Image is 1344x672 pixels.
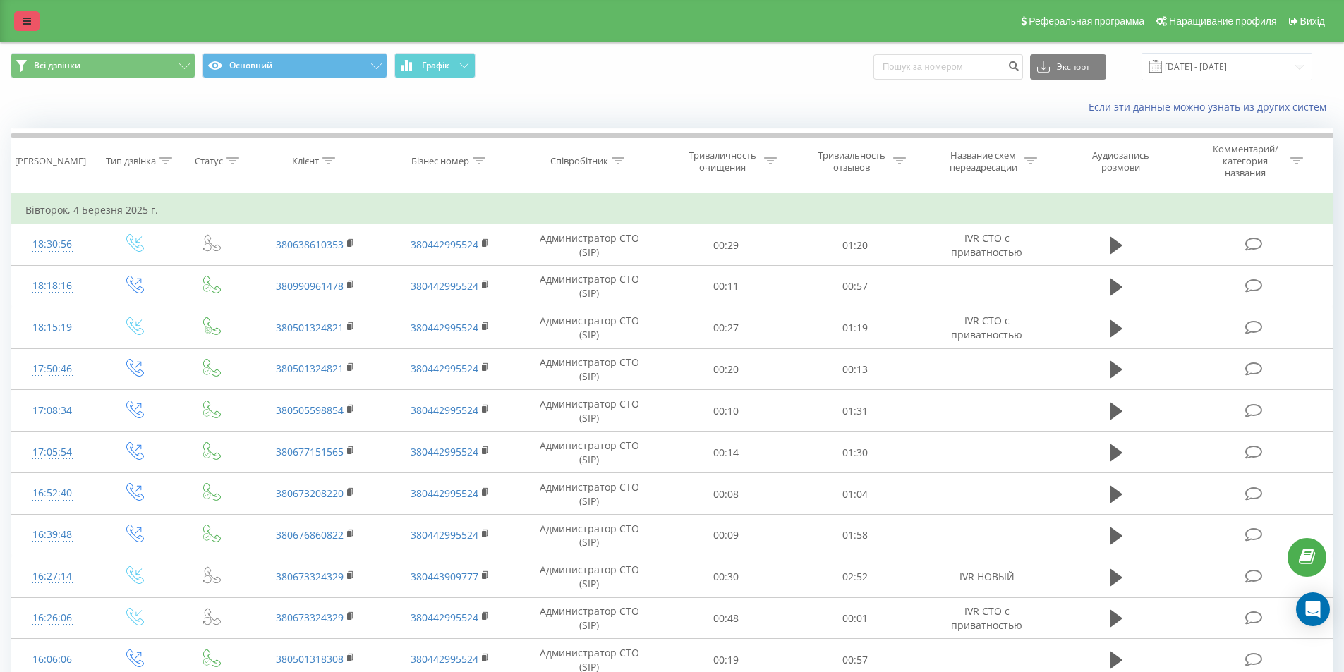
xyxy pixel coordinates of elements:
[842,653,868,666] font: 00:57
[32,320,72,334] font: 18:15:19
[195,154,223,167] font: Статус
[842,611,868,625] font: 00:01
[1057,61,1090,73] font: Экспорт
[842,446,868,459] font: 01:30
[411,362,478,375] a: 380442995524
[32,445,72,458] font: 17:05:54
[540,397,639,424] font: Администратор СТО (SIP)
[951,314,1022,341] font: IVR СТО с приватностью
[276,279,344,293] a: 380990961478
[540,604,639,632] font: Администратор СТО (SIP)
[32,279,72,292] font: 18:18:16
[32,237,72,250] font: 18:30:56
[292,154,319,167] font: Клієнт
[713,404,739,417] font: 00:10
[713,238,739,252] font: 00:29
[32,403,72,417] font: 17:08:34
[276,652,344,666] font: 380501318308
[15,154,86,167] font: [PERSON_NAME]
[32,652,72,666] font: 16:06:06
[540,480,639,508] font: Администратор СТО (SIP)
[106,154,156,167] font: Тип дзвінка
[411,611,478,624] a: 380442995524
[713,653,739,666] font: 00:19
[842,362,868,376] font: 00:13
[951,604,1022,632] font: IVR СТО с приватностью
[713,570,739,583] font: 00:30
[951,231,1022,259] font: IVR СТО с приватностью
[550,154,608,167] font: Співробітник
[276,403,344,417] a: 380505598854
[411,279,478,293] a: 380442995524
[540,355,639,383] font: Администратор СТО (SIP)
[276,487,344,500] a: 380673208220
[411,445,478,458] a: 380442995524
[689,149,756,173] font: Триваличность очищения
[842,280,868,293] font: 00:57
[540,563,639,591] font: Администратор СТО (SIP)
[842,238,868,252] font: 01:20
[276,321,344,334] a: 380501324821
[276,611,344,624] a: 380673324329
[959,570,1015,583] font: IVR НОВЫЙ
[713,487,739,501] font: 00:08
[1092,149,1149,173] font: Аудиозапись розмови
[1030,54,1106,80] button: Экспорт
[32,527,72,541] font: 16:39:48
[713,362,739,376] font: 00:20
[411,238,478,251] font: 380442995524
[1169,16,1276,27] font: Наращивание профиля
[842,570,868,583] font: 02:52
[32,362,72,375] font: 17:50:46
[1300,16,1325,27] font: Вихід
[713,280,739,293] font: 00:11
[411,652,478,666] a: 380442995524
[411,403,478,417] font: 380442995524
[873,54,1023,80] input: Пошук за номером
[411,321,478,334] a: 380442995524
[202,53,387,78] button: Основний
[276,362,344,375] a: 380501324821
[276,238,344,251] a: 380638610353
[1089,100,1326,114] font: Если эти данные можно узнать из других систем
[229,59,272,71] font: Основний
[276,528,344,542] a: 380676860822
[1089,100,1333,114] a: Если эти данные можно узнать из других систем
[1213,142,1278,179] font: Комментарий/категория названия
[411,487,478,500] a: 380442995524
[411,154,469,167] font: Бізнес номер
[25,203,158,216] font: Вівторок, 4 Березня 2025 г.
[411,528,478,542] a: 380442995524
[540,231,639,259] font: Администратор СТО (SIP)
[818,149,885,173] font: Тривиальность отзывов
[276,570,344,583] a: 380673324329
[713,321,739,334] font: 00:27
[540,314,639,341] font: Администратор СТО (SIP)
[32,611,72,624] font: 16:26:06
[276,445,344,458] a: 380677151565
[842,404,868,417] font: 01:31
[713,446,739,459] font: 00:14
[842,321,868,334] font: 01:19
[411,570,478,583] a: 380443909777
[394,53,476,78] button: Графік
[540,522,639,549] font: Администратор СТО (SIP)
